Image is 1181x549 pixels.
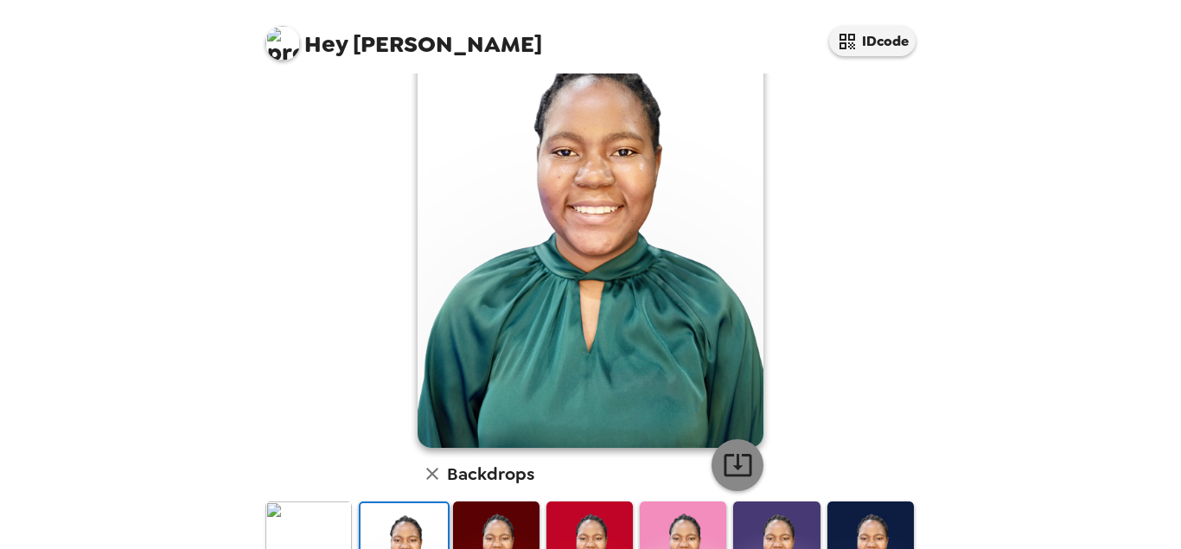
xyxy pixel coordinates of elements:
[304,29,348,60] span: Hey
[265,17,542,56] span: [PERSON_NAME]
[447,460,534,488] h6: Backdrops
[265,26,300,61] img: profile pic
[829,26,916,56] button: IDcode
